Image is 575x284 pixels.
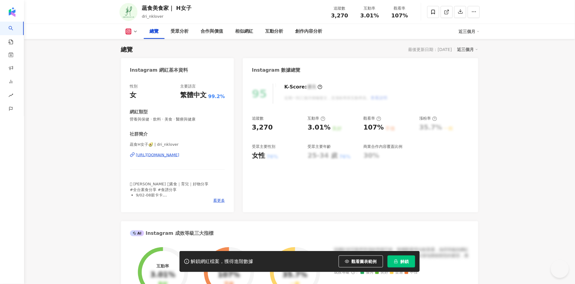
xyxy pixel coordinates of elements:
[235,28,253,35] div: 相似網紅
[218,271,240,280] div: 107%
[191,259,253,265] div: 解鎖網紅檔案，獲得進階數據
[8,89,13,103] span: rise
[252,116,264,121] div: 追蹤數
[308,144,331,149] div: 受眾主要年齡
[130,131,148,137] div: 社群簡介
[130,67,188,73] div: Instagram 網紅基本資料
[171,28,189,35] div: 受眾分析
[130,142,225,147] span: 蔬食H女子🥑 | dri_nklover
[150,271,175,280] div: 3.01%
[284,84,322,90] div: K-Score :
[121,45,133,54] div: 總覽
[457,46,478,53] div: 近三個月
[252,151,265,160] div: 女性
[331,12,348,19] span: 3,270
[334,271,469,275] div: 成效等級 ：
[339,256,383,268] button: 觀看圖表範例
[8,22,20,45] a: search
[213,198,225,203] span: 看更多
[390,271,403,275] span: 普通
[142,14,164,19] span: dri_nklover
[459,27,480,36] div: 近三個月
[252,123,273,132] div: 3,270
[364,144,403,149] div: 商業合作內容覆蓋比例
[388,256,415,268] button: 解鎖
[201,28,223,35] div: 合作與價值
[136,152,180,158] div: [URL][DOMAIN_NAME]
[130,230,213,237] div: Instagram 成效等級三大指標
[7,7,17,17] img: logo icon
[389,5,411,11] div: 觀看率
[394,259,398,264] span: lock
[150,28,159,35] div: 總覽
[208,93,225,100] span: 99.2%
[375,271,389,275] span: 良好
[308,116,325,121] div: 互動率
[334,247,469,265] div: 該網紅的互動率和漲粉率都不錯，唯獨觀看率比較普通，為同等級的網紅的中低等級，效果不一定會好，但仍然建議可以發包開箱類型的案型，應該會比較有成效！
[360,13,379,19] span: 3.01%
[252,67,301,73] div: Instagram 數據總覽
[328,5,351,11] div: 追蹤數
[364,123,384,132] div: 107%
[120,3,138,21] img: KOL Avatar
[130,91,137,100] div: 女
[130,182,209,214] span: 𓍼 [PERSON_NAME] 𓍼素食｜育兒｜好物分享 #全台素食分享 #食譜分享 ▪️ 9/02-08穀卡卡 - - - 📮合作歡迎私小盒子 - - -
[180,91,207,100] div: 繁體中文
[142,4,192,12] div: 蔬食美食家｜ H女子
[419,116,437,121] div: 漲粉率
[180,84,196,89] div: 主要語言
[295,28,322,35] div: 創作內容分析
[130,230,144,236] div: AI
[359,5,381,11] div: 互動率
[308,123,331,132] div: 3.01%
[392,13,408,19] span: 107%
[364,116,381,121] div: 觀看率
[130,84,138,89] div: 性別
[130,152,225,158] a: [URL][DOMAIN_NAME]
[361,271,374,275] span: 優秀
[401,259,409,264] span: 解鎖
[130,109,148,115] div: 網紅類型
[408,47,452,52] div: 最後更新日期：[DATE]
[283,271,307,280] div: 35.7%
[252,144,275,149] div: 受眾主要性別
[265,28,283,35] div: 互動分析
[405,271,418,275] span: 不佳
[130,117,225,122] span: 營養與保健 · 飲料 · 美食 · 醫療與健康
[352,259,377,264] span: 觀看圖表範例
